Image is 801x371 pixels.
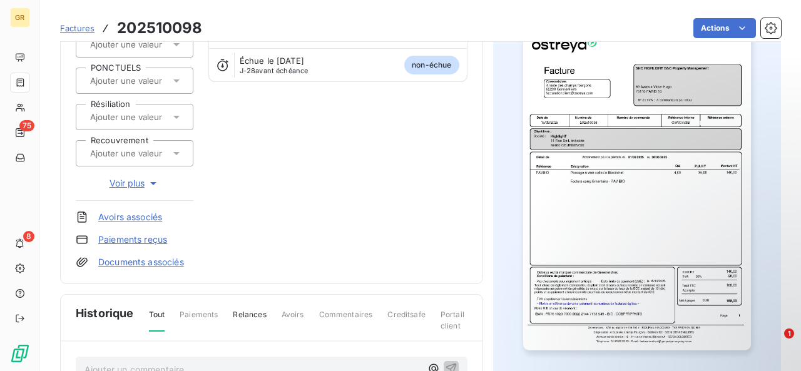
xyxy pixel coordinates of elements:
input: Ajouter une valeur [89,148,215,159]
span: Tout [149,309,165,332]
h3: 202510098 [117,17,202,39]
span: J-28 [240,66,256,75]
span: Commentaires [319,309,373,330]
div: GR [10,8,30,28]
a: Paiements reçus [98,233,167,246]
span: non-échue [404,56,459,74]
span: Creditsafe [387,309,426,330]
span: Historique [76,305,134,322]
button: Voir plus [76,176,193,190]
span: Échue le [DATE] [240,56,304,66]
input: Ajouter une valeur [89,111,215,123]
span: Relances [233,309,266,330]
span: Portail client [441,309,467,342]
a: Factures [60,22,94,34]
iframe: Intercom notifications message [551,250,801,337]
span: 8 [23,231,34,242]
span: Avoirs [282,309,304,330]
img: invoice_thumbnail [523,29,751,350]
span: 75 [19,120,34,131]
iframe: Intercom live chat [758,328,788,358]
span: Factures [60,23,94,33]
button: Actions [693,18,756,38]
input: Ajouter une valeur [89,39,215,50]
input: Ajouter une valeur [89,75,215,86]
span: avant échéance [240,67,309,74]
a: Documents associés [98,256,184,268]
span: 1 [784,328,794,338]
img: Logo LeanPay [10,343,30,363]
span: Voir plus [110,177,160,190]
a: Avoirs associés [98,211,162,223]
span: Paiements [180,309,218,330]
